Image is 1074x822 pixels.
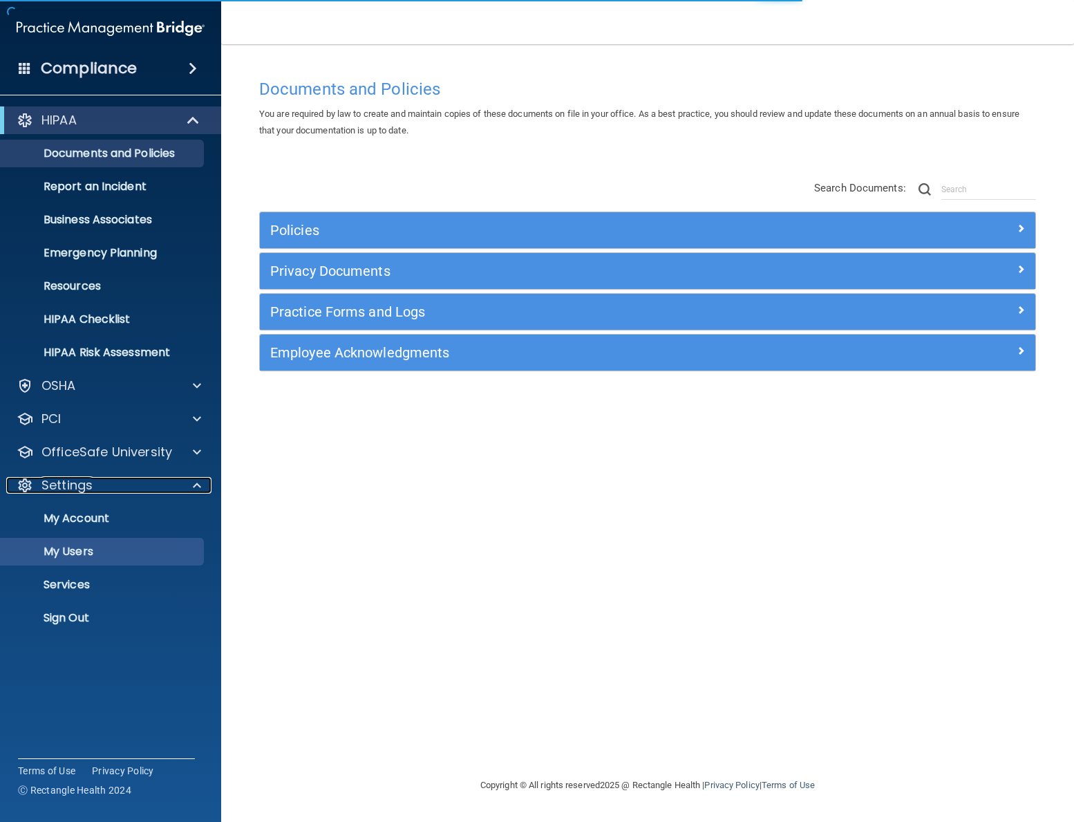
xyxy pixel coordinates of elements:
[918,183,931,196] img: ic-search.3b580494.png
[9,312,198,326] p: HIPAA Checklist
[18,783,131,797] span: Ⓒ Rectangle Health 2024
[270,223,831,238] h5: Policies
[9,346,198,359] p: HIPAA Risk Assessment
[41,411,61,427] p: PCI
[17,477,201,494] a: Settings
[17,377,201,394] a: OSHA
[41,444,172,460] p: OfficeSafe University
[9,213,198,227] p: Business Associates
[941,179,1036,200] input: Search
[9,545,198,559] p: My Users
[41,377,76,394] p: OSHA
[9,279,198,293] p: Resources
[259,80,1036,98] h4: Documents and Policies
[704,780,759,790] a: Privacy Policy
[17,112,200,129] a: HIPAA
[270,342,1025,364] a: Employee Acknowledgments
[395,763,900,807] div: Copyright © All rights reserved 2025 @ Rectangle Health | |
[9,578,198,592] p: Services
[270,263,831,279] h5: Privacy Documents
[41,112,77,129] p: HIPAA
[9,180,198,194] p: Report an Incident
[17,444,201,460] a: OfficeSafe University
[18,764,75,778] a: Terms of Use
[270,301,1025,323] a: Practice Forms and Logs
[270,304,831,319] h5: Practice Forms and Logs
[762,780,815,790] a: Terms of Use
[9,246,198,260] p: Emergency Planning
[41,59,137,78] h4: Compliance
[17,15,205,42] img: PMB logo
[41,477,93,494] p: Settings
[17,411,201,427] a: PCI
[9,147,198,160] p: Documents and Policies
[9,611,198,625] p: Sign Out
[270,345,831,360] h5: Employee Acknowledgments
[814,182,906,194] span: Search Documents:
[9,512,198,525] p: My Account
[259,109,1019,136] span: You are required by law to create and maintain copies of these documents on file in your office. ...
[270,260,1025,282] a: Privacy Documents
[92,764,154,778] a: Privacy Policy
[270,219,1025,241] a: Policies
